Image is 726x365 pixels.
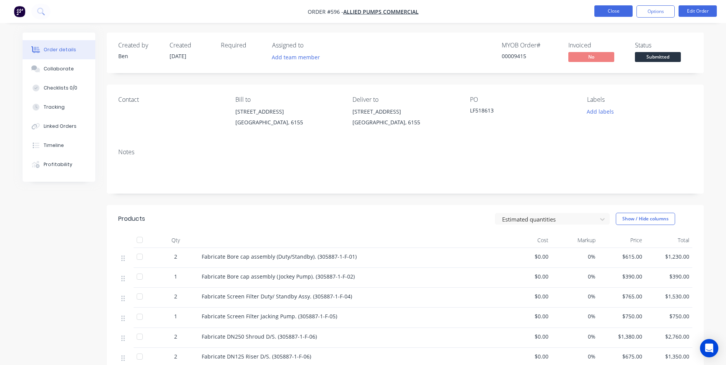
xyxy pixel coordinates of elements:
span: $2,760.00 [648,332,689,341]
button: Submitted [635,52,681,64]
span: $750.00 [648,312,689,320]
span: 0% [555,253,595,261]
span: 0% [555,292,595,300]
span: 0% [555,352,595,360]
div: [STREET_ADDRESS] [352,106,457,117]
button: Tracking [23,98,95,117]
button: Linked Orders [23,117,95,136]
span: 2 [174,253,177,261]
span: $0.00 [508,312,549,320]
span: Fabricate Bore cap assembly (Duty/Standby). (305887-1-F-01) [202,253,357,260]
div: MYOB Order # [502,42,559,49]
div: Bill to [235,96,340,103]
div: Linked Orders [44,123,77,130]
div: Collaborate [44,65,74,72]
span: Fabricate Bore cap assembly (Jockey Pump). (305887-1-F-02) [202,273,355,280]
span: $675.00 [602,352,643,360]
div: Open Intercom Messenger [700,339,718,357]
span: $1,530.00 [648,292,689,300]
div: Contact [118,96,223,103]
span: Fabricate Screen Filter Jacking Pump. (305887-1-F-05) [202,313,337,320]
div: Qty [153,233,199,248]
img: Factory [14,6,25,17]
span: $390.00 [648,272,689,280]
div: [GEOGRAPHIC_DATA], 6155 [235,117,340,128]
button: Add team member [272,52,324,62]
div: Cost [505,233,552,248]
div: Checklists 0/0 [44,85,77,91]
div: Order details [44,46,76,53]
div: [STREET_ADDRESS][GEOGRAPHIC_DATA], 6155 [352,106,457,131]
span: Fabricate Screen Filter Duty/ Standby Assy. (305887-1-F-04) [202,293,352,300]
button: Profitability [23,155,95,174]
div: Labels [587,96,692,103]
div: Created [170,42,212,49]
span: 1 [174,272,177,280]
span: $390.00 [602,272,643,280]
div: 00009415 [502,52,559,60]
button: Close [594,5,633,17]
button: Timeline [23,136,95,155]
button: Collaborate [23,59,95,78]
span: 0% [555,312,595,320]
div: Invoiced [568,42,626,49]
div: Profitability [44,161,72,168]
span: 0% [555,272,595,280]
div: Price [599,233,646,248]
span: $1,230.00 [648,253,689,261]
div: Assigned to [272,42,349,49]
div: Status [635,42,692,49]
div: Timeline [44,142,64,149]
div: [GEOGRAPHIC_DATA], 6155 [352,117,457,128]
span: 2 [174,292,177,300]
span: $0.00 [508,292,549,300]
span: $1,380.00 [602,332,643,341]
div: Products [118,214,145,223]
span: $0.00 [508,332,549,341]
div: Notes [118,148,692,156]
span: $765.00 [602,292,643,300]
span: Fabricate DN250 Shroud D/S. (305887-1-F-06) [202,333,317,340]
span: $0.00 [508,352,549,360]
div: Markup [551,233,599,248]
button: Add team member [268,52,324,62]
button: Add labels [583,106,618,117]
span: [DATE] [170,52,186,60]
button: Options [636,5,675,18]
span: No [568,52,614,62]
span: Fabricate DN125 Riser D/S. (305887-1-F-06) [202,353,311,360]
span: $750.00 [602,312,643,320]
span: $615.00 [602,253,643,261]
span: 2 [174,332,177,341]
button: Order details [23,40,95,59]
div: LF518613 [470,106,566,117]
span: $0.00 [508,253,549,261]
div: Tracking [44,104,65,111]
div: [STREET_ADDRESS][GEOGRAPHIC_DATA], 6155 [235,106,340,131]
button: Edit Order [679,5,717,17]
span: 2 [174,352,177,360]
a: Allied Pumps Commercial [343,8,419,15]
div: Total [645,233,692,248]
button: Checklists 0/0 [23,78,95,98]
span: $0.00 [508,272,549,280]
span: Submitted [635,52,681,62]
div: PO [470,96,575,103]
span: 1 [174,312,177,320]
div: Required [221,42,263,49]
div: [STREET_ADDRESS] [235,106,340,117]
button: Show / Hide columns [616,213,675,225]
div: Created by [118,42,160,49]
span: Order #596 - [308,8,343,15]
span: $1,350.00 [648,352,689,360]
div: Deliver to [352,96,457,103]
span: 0% [555,332,595,341]
div: Ben [118,52,160,60]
